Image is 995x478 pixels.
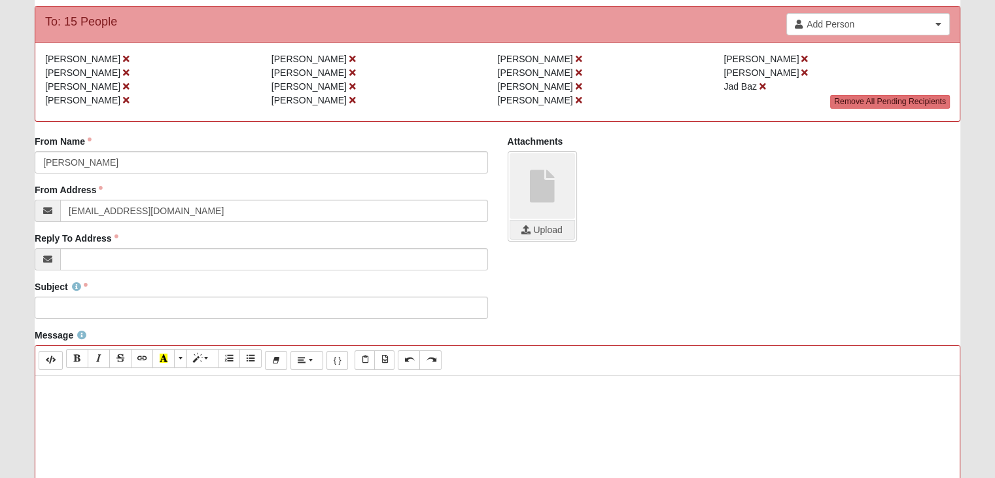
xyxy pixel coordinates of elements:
span: [PERSON_NAME] [271,54,347,64]
button: Italic (CTRL+I) [88,349,110,368]
span: Jad Baz [724,81,757,92]
button: Paste from Word [374,350,394,369]
span: [PERSON_NAME] [271,95,347,105]
button: Unordered list (CTRL+SHIFT+NUM7) [239,349,262,368]
button: Strikethrough (CTRL+SHIFT+S) [109,349,131,368]
a: Add Person Clear selection [786,13,950,35]
button: Remove Font Style (CTRL+\) [265,351,287,370]
span: [PERSON_NAME] [498,95,573,105]
button: More Color [174,349,187,368]
span: [PERSON_NAME] [45,95,120,105]
span: [PERSON_NAME] [498,67,573,78]
span: [PERSON_NAME] [45,81,120,92]
span: [PERSON_NAME] [45,54,120,64]
button: Ordered list (CTRL+SHIFT+NUM8) [218,349,240,368]
label: Message [35,329,86,342]
button: Paragraph [290,351,323,370]
label: Reply To Address [35,232,118,245]
div: To: 15 People [45,13,117,31]
label: Attachments [508,135,563,148]
span: [PERSON_NAME] [271,67,347,78]
label: From Address [35,183,103,196]
button: Code Editor [39,351,63,370]
span: [PERSON_NAME] [271,81,347,92]
button: Merge Field [326,351,349,370]
button: Link (CTRL+K) [131,349,153,368]
button: Undo (CTRL+Z) [398,350,420,369]
a: Remove All Pending Recipients [830,95,950,109]
span: [PERSON_NAME] [45,67,120,78]
span: [PERSON_NAME] [498,54,573,64]
button: Style [186,349,218,368]
span: [PERSON_NAME] [724,67,799,78]
button: Recent Color [152,349,175,368]
span: [PERSON_NAME] [724,54,799,64]
label: From Name [35,135,92,148]
span: Add Person [807,18,932,31]
button: Bold (CTRL+B) [66,349,88,368]
button: Redo (CTRL+Y) [419,350,442,369]
button: Paste Text [355,350,375,369]
label: Subject [35,280,88,293]
span: [PERSON_NAME] [498,81,573,92]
